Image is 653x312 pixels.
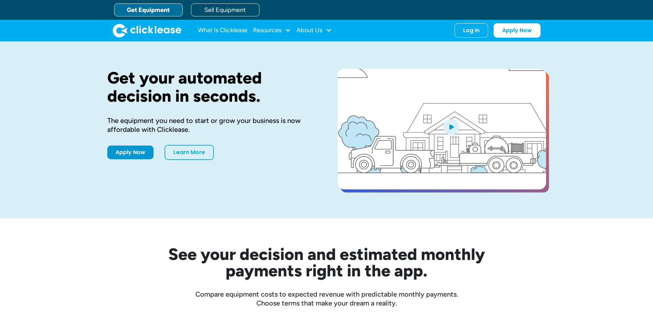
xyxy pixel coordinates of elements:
a: What Is Clicklease [198,24,247,37]
div: Compare equipment costs to expected revenue with predictable monthly payments. Choose terms that ... [107,290,546,308]
img: Blue play button logo on a light blue circular background [442,117,460,136]
h1: Get your automated decision in seconds. [107,69,316,105]
a: open lightbox [338,69,546,189]
a: Apply Now [494,23,541,38]
a: home [113,24,181,37]
a: Get Equipment [114,3,183,16]
div: The equipment you need to start or grow your business is now affordable with Clicklease. [107,116,316,134]
div: Log In [463,27,480,34]
h2: See your decision and estimated monthly payments right in the app. [135,246,519,279]
div: Resources [253,24,291,37]
a: Sell Equipment [191,3,259,16]
img: Clicklease logo [113,24,181,37]
a: Apply Now [107,146,154,159]
a: Learn More [165,145,214,160]
div: About Us [297,24,332,37]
